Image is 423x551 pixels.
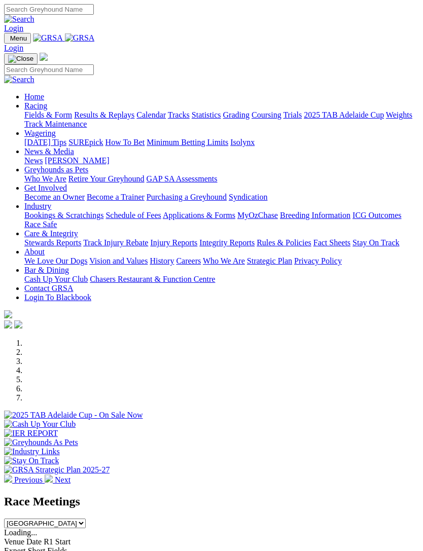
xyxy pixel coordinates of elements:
[24,156,419,165] div: News & Media
[24,138,66,146] a: [DATE] Tips
[105,211,161,219] a: Schedule of Fees
[4,320,12,328] img: facebook.svg
[147,193,227,201] a: Purchasing a Greyhound
[247,256,292,265] a: Strategic Plan
[4,4,94,15] input: Search
[192,111,221,119] a: Statistics
[136,111,166,119] a: Calendar
[89,256,148,265] a: Vision and Values
[24,293,91,302] a: Login To Blackbook
[8,55,33,63] img: Close
[4,24,23,32] a: Login
[24,247,45,256] a: About
[229,193,267,201] a: Syndication
[40,53,48,61] img: logo-grsa-white.png
[26,537,42,546] span: Date
[4,537,24,546] span: Venue
[14,320,22,328] img: twitter.svg
[168,111,190,119] a: Tracks
[24,129,56,137] a: Wagering
[294,256,342,265] a: Privacy Policy
[24,266,69,274] a: Bar & Dining
[24,211,419,229] div: Industry
[24,92,44,101] a: Home
[24,111,72,119] a: Fields & Form
[45,156,109,165] a: [PERSON_NAME]
[4,33,31,44] button: Toggle navigation
[352,211,401,219] a: ICG Outcomes
[45,475,70,484] a: Next
[24,238,419,247] div: Care & Integrity
[4,310,12,318] img: logo-grsa-white.png
[24,211,103,219] a: Bookings & Scratchings
[68,138,103,146] a: SUREpick
[203,256,245,265] a: Who We Are
[65,33,95,43] img: GRSA
[283,111,302,119] a: Trials
[24,156,43,165] a: News
[87,193,145,201] a: Become a Trainer
[199,238,255,247] a: Integrity Reports
[4,75,34,84] img: Search
[280,211,350,219] a: Breeding Information
[304,111,384,119] a: 2025 TAB Adelaide Cup
[44,537,70,546] span: R1 Start
[4,15,34,24] img: Search
[83,238,148,247] a: Track Injury Rebate
[313,238,350,247] a: Fact Sheets
[237,211,278,219] a: MyOzChase
[14,475,43,484] span: Previous
[150,238,197,247] a: Injury Reports
[55,475,70,484] span: Next
[45,474,53,483] img: chevron-right-pager-white.svg
[4,465,110,474] img: GRSA Strategic Plan 2025-27
[24,174,66,183] a: Who We Are
[24,174,419,183] div: Greyhounds as Pets
[10,34,27,42] span: Menu
[147,174,218,183] a: GAP SA Assessments
[90,275,215,283] a: Chasers Restaurant & Function Centre
[24,183,67,192] a: Get Involved
[4,438,78,447] img: Greyhounds As Pets
[24,120,87,128] a: Track Maintenance
[24,202,51,210] a: Industry
[24,275,419,284] div: Bar & Dining
[4,447,60,456] img: Industry Links
[24,165,88,174] a: Greyhounds as Pets
[4,44,23,52] a: Login
[4,420,76,429] img: Cash Up Your Club
[24,256,87,265] a: We Love Our Dogs
[4,474,12,483] img: chevron-left-pager-white.svg
[24,238,81,247] a: Stewards Reports
[4,411,143,420] img: 2025 TAB Adelaide Cup - On Sale Now
[4,495,419,508] h2: Race Meetings
[147,138,228,146] a: Minimum Betting Limits
[24,147,74,156] a: News & Media
[223,111,250,119] a: Grading
[4,53,38,64] button: Toggle navigation
[24,193,85,201] a: Become an Owner
[257,238,311,247] a: Rules & Policies
[4,528,37,537] span: Loading...
[4,429,58,438] img: IER REPORT
[24,101,47,110] a: Racing
[4,475,45,484] a: Previous
[24,284,73,292] a: Contact GRSA
[4,64,94,75] input: Search
[24,275,88,283] a: Cash Up Your Club
[24,229,78,238] a: Care & Integrity
[74,111,134,119] a: Results & Replays
[24,193,419,202] div: Get Involved
[386,111,412,119] a: Weights
[163,211,235,219] a: Applications & Forms
[176,256,201,265] a: Careers
[33,33,63,43] img: GRSA
[24,256,419,266] div: About
[105,138,145,146] a: How To Bet
[24,138,419,147] div: Wagering
[24,111,419,129] div: Racing
[4,456,59,465] img: Stay On Track
[352,238,399,247] a: Stay On Track
[68,174,145,183] a: Retire Your Greyhound
[150,256,174,265] a: History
